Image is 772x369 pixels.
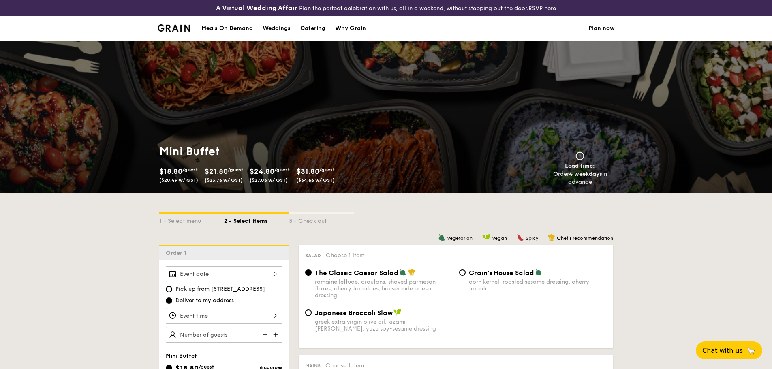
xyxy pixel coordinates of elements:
[289,214,354,225] div: 3 - Check out
[201,16,253,41] div: Meals On Demand
[166,308,282,324] input: Event time
[182,167,198,173] span: /guest
[574,151,586,160] img: icon-clock.2db775ea.svg
[696,341,762,359] button: Chat with us🦙
[544,170,616,186] div: Order in advance
[159,144,383,159] h1: Mini Buffet
[258,16,295,41] a: Weddings
[295,16,330,41] a: Catering
[548,234,555,241] img: icon-chef-hat.a58ddaea.svg
[175,285,265,293] span: Pick up from [STREET_ADDRESS]
[526,235,538,241] span: Spicy
[535,269,542,276] img: icon-vegetarian.fe4039eb.svg
[569,171,602,177] strong: 4 weekdays
[205,167,228,176] span: $21.80
[166,327,282,343] input: Number of guests
[447,235,473,241] span: Vegetarian
[482,234,490,241] img: icon-vegan.f8ff3823.svg
[528,5,556,12] a: RSVP here
[305,253,321,258] span: Salad
[315,309,393,317] span: Japanese Broccoli Slaw
[469,269,534,277] span: Grain's House Salad
[250,167,274,176] span: $24.80
[175,296,234,305] span: Deliver to my address
[166,250,190,256] span: Order 1
[326,252,364,259] span: Choose 1 item
[315,278,453,299] div: romaine lettuce, croutons, shaved parmesan flakes, cherry tomatoes, housemade caesar dressing
[557,235,613,241] span: Chef's recommendation
[158,24,190,32] img: Grain
[166,297,172,304] input: Deliver to my address
[159,167,182,176] span: $18.80
[153,3,620,13] div: Plan the perfect celebration with us, all in a weekend, without stepping out the door.
[159,214,224,225] div: 1 - Select menu
[469,278,607,292] div: corn kernel, roasted sesame dressing, cherry tomato
[315,269,398,277] span: The Classic Caesar Salad
[166,266,282,282] input: Event date
[305,309,312,316] input: Japanese Broccoli Slawgreek extra virgin olive oil, kizami [PERSON_NAME], yuzu soy-sesame dressing
[296,177,335,183] span: ($34.66 w/ GST)
[159,177,198,183] span: ($20.49 w/ GST)
[438,234,445,241] img: icon-vegetarian.fe4039eb.svg
[408,269,415,276] img: icon-chef-hat.a58ddaea.svg
[459,269,466,276] input: Grain's House Saladcorn kernel, roasted sesame dressing, cherry tomato
[300,16,325,41] div: Catering
[274,167,290,173] span: /guest
[492,235,507,241] span: Vegan
[325,362,364,369] span: Choose 1 item
[305,363,321,369] span: Mains
[330,16,371,41] a: Why Grain
[399,269,406,276] img: icon-vegetarian.fe4039eb.svg
[588,16,615,41] a: Plan now
[224,214,289,225] div: 2 - Select items
[393,309,402,316] img: icon-vegan.f8ff3823.svg
[315,318,453,332] div: greek extra virgin olive oil, kizami [PERSON_NAME], yuzu soy-sesame dressing
[250,177,288,183] span: ($27.03 w/ GST)
[258,327,270,342] img: icon-reduce.1d2dbef1.svg
[166,352,197,359] span: Mini Buffet
[305,269,312,276] input: The Classic Caesar Saladromaine lettuce, croutons, shaved parmesan flakes, cherry tomatoes, house...
[205,177,243,183] span: ($23.76 w/ GST)
[228,167,243,173] span: /guest
[216,3,297,13] h4: A Virtual Wedding Affair
[197,16,258,41] a: Meals On Demand
[296,167,319,176] span: $31.80
[517,234,524,241] img: icon-spicy.37a8142b.svg
[166,286,172,292] input: Pick up from [STREET_ADDRESS]
[263,16,291,41] div: Weddings
[319,167,335,173] span: /guest
[158,24,190,32] a: Logotype
[746,346,756,355] span: 🦙
[565,162,595,169] span: Lead time:
[702,347,743,354] span: Chat with us
[270,327,282,342] img: icon-add.58712e84.svg
[335,16,366,41] div: Why Grain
